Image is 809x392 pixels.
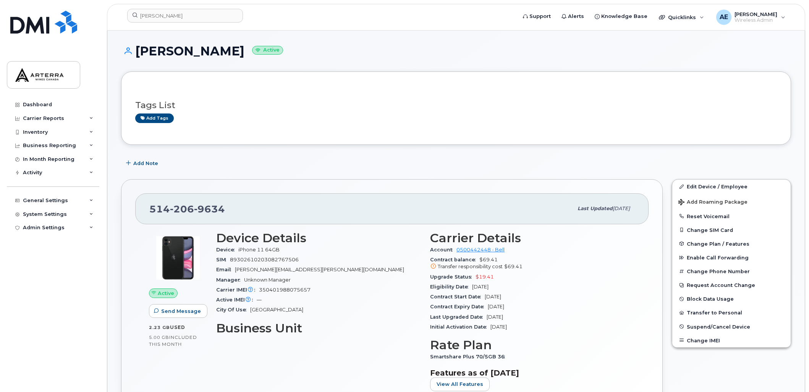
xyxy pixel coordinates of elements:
span: Contract Start Date [430,294,485,300]
span: — [257,297,262,303]
span: iPhone 11 64GB [238,247,280,253]
span: 514 [149,203,225,215]
button: Change IMEI [672,334,791,347]
span: $19.41 [476,274,494,280]
button: Reset Voicemail [672,209,791,223]
h3: Features as of [DATE] [430,368,635,377]
a: Edit Device / Employee [672,180,791,193]
span: Transfer responsibility cost [438,264,503,269]
img: iPhone_11.jpg [155,235,201,281]
button: Change Phone Number [672,264,791,278]
span: Eligibility Date [430,284,472,290]
button: Block Data Usage [672,292,791,306]
span: Active IMEI [216,297,257,303]
span: Change Plan / Features [687,241,749,246]
button: View All Features [430,377,490,391]
a: Add tags [135,113,174,123]
h3: Tags List [135,100,777,110]
h3: Rate Plan [430,338,635,352]
button: Transfer to Personal [672,306,791,319]
button: Change SIM Card [672,223,791,237]
a: 0500442448 - Bell [456,247,505,253]
span: [DATE] [487,314,503,320]
span: Device [216,247,238,253]
button: Request Account Change [672,278,791,292]
button: Add Note [121,156,165,170]
span: used [170,324,185,330]
span: [DATE] [472,284,489,290]
span: Add Note [133,160,158,167]
span: Initial Activation Date [430,324,490,330]
button: Enable Call Forwarding [672,251,791,264]
button: Suspend/Cancel Device [672,320,791,334]
span: 350401988075657 [259,287,311,293]
span: Last Upgraded Date [430,314,487,320]
span: Last updated [578,206,613,211]
span: Account [430,247,456,253]
span: Email [216,267,235,272]
button: Change Plan / Features [672,237,791,251]
span: Enable Call Forwarding [687,255,749,261]
span: Add Roaming Package [678,199,748,206]
span: Contract Expiry Date [430,304,488,309]
button: Add Roaming Package [672,194,791,209]
span: Upgrade Status [430,274,476,280]
span: Send Message [161,308,201,315]
span: Contract balance [430,257,479,262]
span: 9634 [194,203,225,215]
span: [GEOGRAPHIC_DATA] [250,307,303,313]
span: [PERSON_NAME][EMAIL_ADDRESS][PERSON_NAME][DOMAIN_NAME] [235,267,404,272]
small: Active [252,46,283,55]
span: 206 [170,203,194,215]
span: Carrier IMEI [216,287,259,293]
h3: Carrier Details [430,231,635,245]
span: [DATE] [613,206,630,211]
h3: Business Unit [216,321,421,335]
span: [DATE] [488,304,504,309]
span: [DATE] [490,324,507,330]
span: Manager [216,277,244,283]
span: City Of Use [216,307,250,313]
h3: Device Details [216,231,421,245]
span: SIM [216,257,230,262]
span: $69.41 [504,264,523,269]
span: Unknown Manager [244,277,291,283]
span: 89302610203082767506 [230,257,299,262]
button: Send Message [149,304,207,318]
span: Active [158,290,174,297]
span: $69.41 [430,257,635,271]
span: Suspend/Cancel Device [687,324,750,329]
span: View All Features [437,381,483,388]
span: 5.00 GB [149,335,169,340]
h1: [PERSON_NAME] [121,44,791,58]
span: Smartshare Plus 70/5GB 36 [430,354,509,360]
span: included this month [149,334,197,347]
span: 2.23 GB [149,325,170,330]
span: [DATE] [485,294,501,300]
